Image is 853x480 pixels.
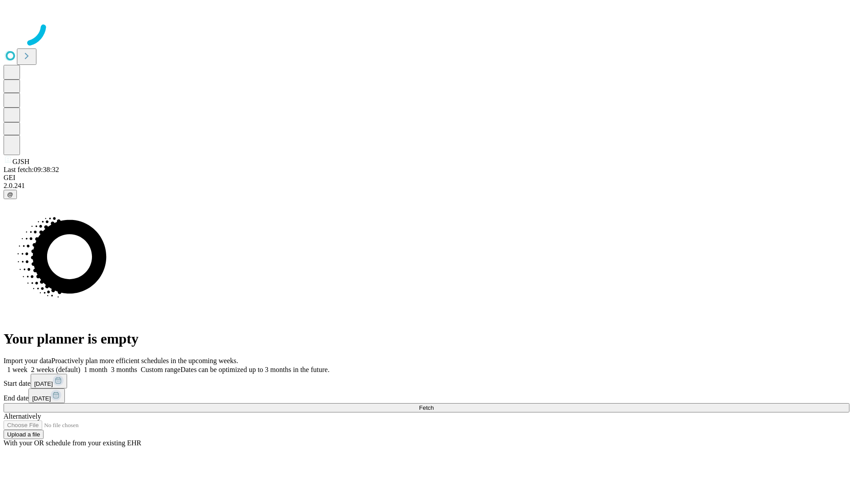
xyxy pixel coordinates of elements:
[12,158,29,165] span: GJSH
[180,366,329,373] span: Dates can be optimized up to 3 months in the future.
[141,366,180,373] span: Custom range
[4,182,849,190] div: 2.0.241
[34,380,53,387] span: [DATE]
[84,366,108,373] span: 1 month
[4,357,52,364] span: Import your data
[31,366,80,373] span: 2 weeks (default)
[32,395,51,402] span: [DATE]
[7,191,13,198] span: @
[52,357,238,364] span: Proactively plan more efficient schedules in the upcoming weeks.
[4,174,849,182] div: GEI
[111,366,137,373] span: 3 months
[419,404,434,411] span: Fetch
[4,412,41,420] span: Alternatively
[4,166,59,173] span: Last fetch: 09:38:32
[28,388,65,403] button: [DATE]
[4,403,849,412] button: Fetch
[31,374,67,388] button: [DATE]
[7,366,28,373] span: 1 week
[4,430,44,439] button: Upload a file
[4,374,849,388] div: Start date
[4,439,141,447] span: With your OR schedule from your existing EHR
[4,331,849,347] h1: Your planner is empty
[4,190,17,199] button: @
[4,388,849,403] div: End date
